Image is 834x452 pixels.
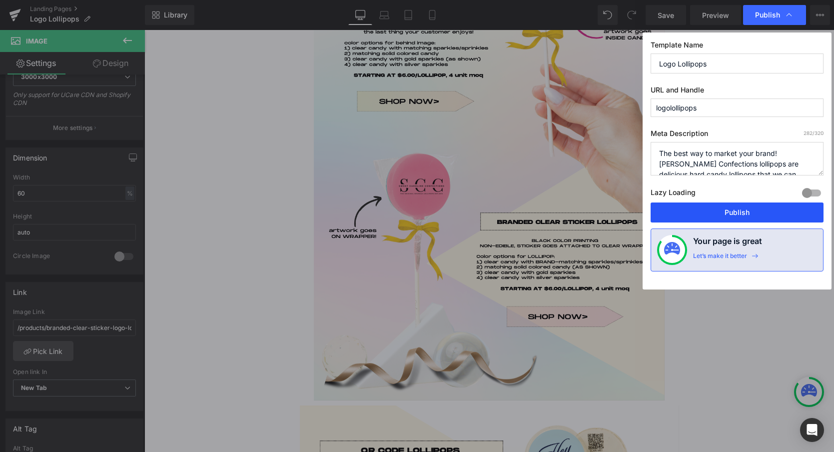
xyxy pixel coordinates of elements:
button: Publish [651,202,824,222]
label: Lazy Loading [651,186,696,202]
span: 282 [804,130,813,136]
div: Open Intercom Messenger [800,418,824,442]
label: URL and Handle [651,85,824,98]
img: onboarding-status.svg [664,242,680,258]
div: Let’s make it better [693,252,747,265]
label: Meta Description [651,129,824,142]
span: Publish [755,10,780,19]
h4: Your page is great [693,235,762,252]
span: /320 [804,130,824,136]
label: Template Name [651,40,824,53]
textarea: The best way to market your brand! [PERSON_NAME] Confections lollipops are delicious hard candy l... [651,142,824,175]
